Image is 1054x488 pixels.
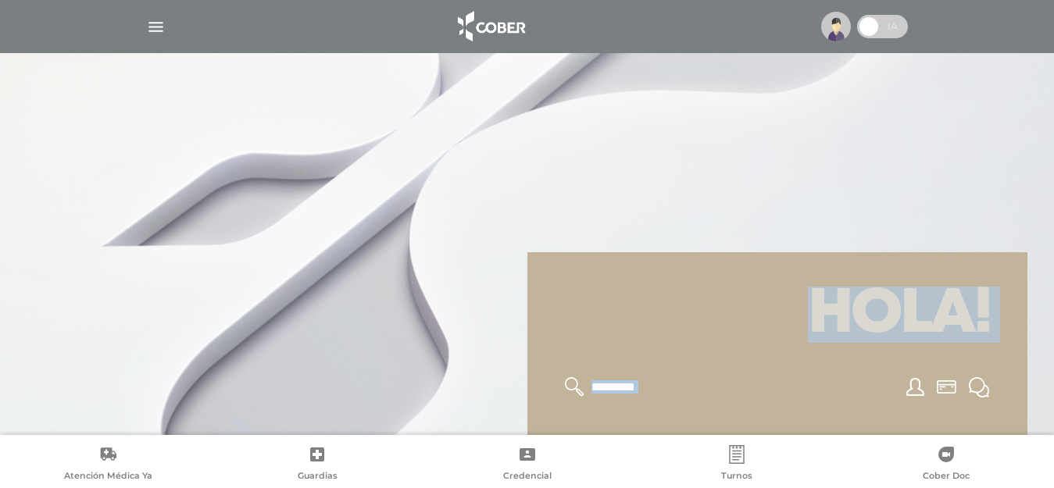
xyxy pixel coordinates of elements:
a: Guardias [213,445,422,485]
h1: Hola! [546,271,1009,358]
a: Turnos [632,445,841,485]
a: Atención Médica Ya [3,445,213,485]
img: Cober_menu-lines-white.svg [146,17,166,37]
a: Cober Doc [841,445,1051,485]
img: profile-placeholder.svg [821,12,851,41]
span: Turnos [721,470,752,484]
span: Atención Médica Ya [64,470,152,484]
img: logo_cober_home-white.png [449,8,531,45]
span: Guardias [298,470,338,484]
span: Credencial [503,470,552,484]
a: Credencial [422,445,631,485]
span: Cober Doc [923,470,970,484]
